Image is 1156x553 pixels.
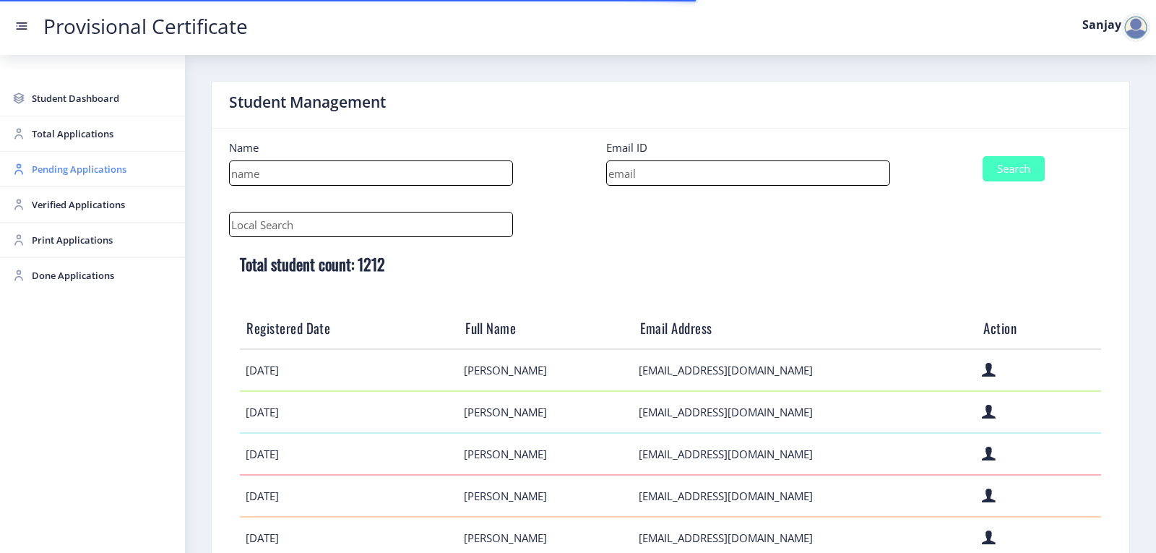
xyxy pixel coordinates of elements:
[459,308,634,349] th: Full Name
[32,90,173,107] span: Student Dashboard
[229,212,513,237] input: Local Search
[633,433,977,475] td: [EMAIL_ADDRESS][DOMAIN_NAME]
[32,160,173,178] span: Pending Applications
[459,475,634,517] td: [PERSON_NAME]
[32,196,173,213] span: Verified Applications
[32,125,173,142] span: Total Applications
[240,252,385,275] b: Total student count: 1212
[459,391,634,433] td: [PERSON_NAME]
[606,140,647,155] label: Email ID
[29,19,262,34] a: Provisional Certificate
[240,433,459,475] td: [DATE]
[606,160,890,186] input: email
[459,433,634,475] td: [PERSON_NAME]
[633,349,977,391] td: [EMAIL_ADDRESS][DOMAIN_NAME]
[240,308,459,349] th: Registered Date
[633,475,977,517] td: [EMAIL_ADDRESS][DOMAIN_NAME]
[977,308,1101,349] th: Action
[240,475,459,517] td: [DATE]
[229,93,386,111] label: Student Management
[240,349,459,391] td: [DATE]
[32,231,173,249] span: Print Applications
[983,156,1045,181] button: Search
[633,391,977,433] td: [EMAIL_ADDRESS][DOMAIN_NAME]
[229,160,513,186] input: name
[1082,19,1121,30] label: Sanjay
[240,391,459,433] td: [DATE]
[459,349,634,391] td: [PERSON_NAME]
[229,140,259,155] label: Name
[32,267,173,284] span: Done Applications
[633,308,977,349] th: Email Address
